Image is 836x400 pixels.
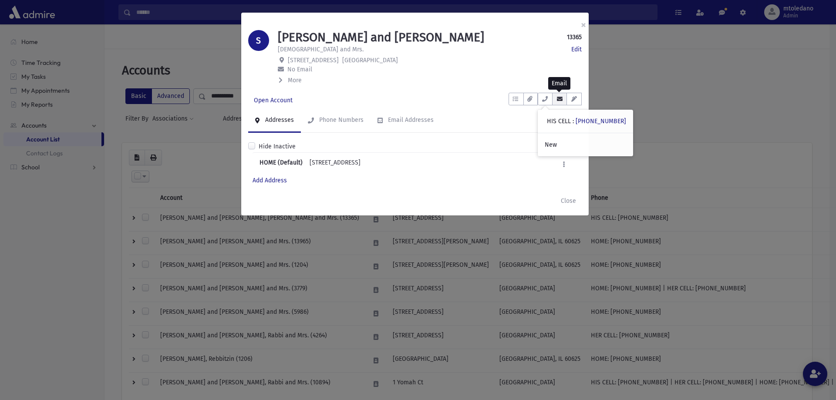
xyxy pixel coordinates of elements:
[574,13,593,37] button: ×
[278,45,364,54] p: [DEMOGRAPHIC_DATA] and Mrs.
[278,30,484,45] h1: [PERSON_NAME] and [PERSON_NAME]
[567,33,582,42] strong: 13365
[571,45,582,54] a: Edit
[253,177,287,184] a: Add Address
[576,118,626,125] a: [PHONE_NUMBER]
[317,116,364,124] div: Phone Numbers
[287,66,312,73] span: No Email
[310,158,361,171] div: [STREET_ADDRESS]
[248,30,269,51] div: S
[555,193,582,208] button: Close
[538,137,633,153] a: New
[548,77,570,90] div: Email
[278,76,303,85] button: More
[301,108,371,133] a: Phone Numbers
[260,158,303,171] b: HOME (Default)
[547,117,626,126] div: HIS CELL
[248,93,298,108] a: Open Account
[371,108,441,133] a: Email Addresses
[263,116,294,124] div: Addresses
[288,77,302,84] span: More
[386,116,434,124] div: Email Addresses
[342,57,398,64] span: [GEOGRAPHIC_DATA]
[573,118,574,125] span: :
[248,108,301,133] a: Addresses
[259,142,296,151] label: Hide Inactive
[288,57,339,64] span: [STREET_ADDRESS]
